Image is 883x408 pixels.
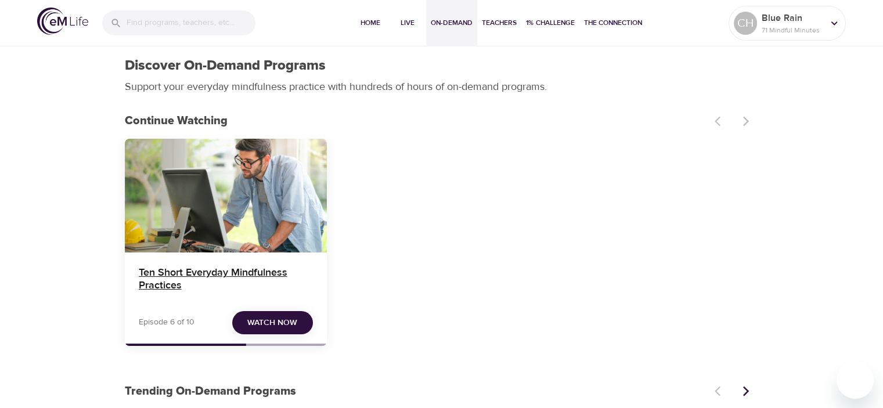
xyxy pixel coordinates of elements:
iframe: Button to launch messaging window [837,362,874,399]
div: CH [734,12,757,35]
h1: Discover On-Demand Programs [125,57,326,74]
p: Support your everyday mindfulness practice with hundreds of hours of on-demand programs. [125,79,560,95]
span: The Connection [584,17,642,29]
input: Find programs, teachers, etc... [127,10,255,35]
span: Teachers [482,17,517,29]
h3: Continue Watching [125,114,708,128]
img: logo [37,8,88,35]
span: 1% Challenge [526,17,575,29]
span: Home [356,17,384,29]
p: Trending On-Demand Programs [125,382,708,400]
span: Live [394,17,421,29]
p: Episode 6 of 10 [139,316,194,328]
button: Watch Now [232,311,313,335]
p: 71 Mindful Minutes [762,25,823,35]
button: Next items [733,378,759,404]
button: Ten Short Everyday Mindfulness Practices [125,139,327,252]
span: Watch Now [247,316,297,330]
p: Blue Rain [762,11,823,25]
span: On-Demand [431,17,473,29]
h4: Ten Short Everyday Mindfulness Practices [139,266,313,294]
